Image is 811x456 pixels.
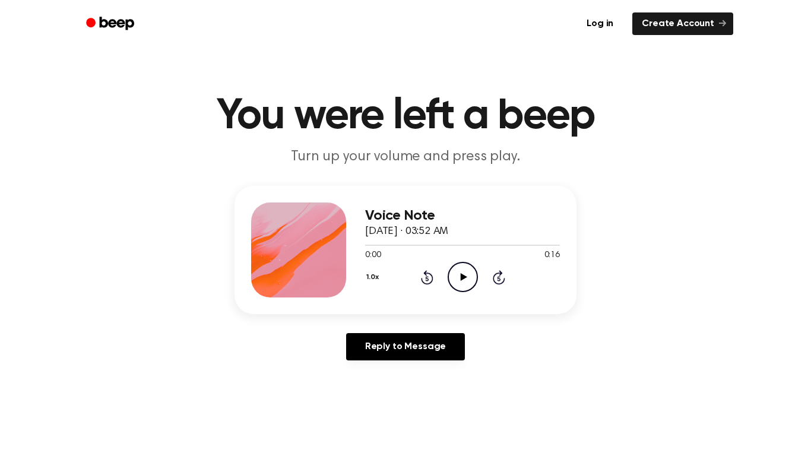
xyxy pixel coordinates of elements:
[346,333,465,360] a: Reply to Message
[365,226,448,237] span: [DATE] · 03:52 AM
[102,95,709,138] h1: You were left a beep
[365,208,560,224] h3: Voice Note
[632,12,733,35] a: Create Account
[365,267,383,287] button: 1.0x
[365,249,381,262] span: 0:00
[178,147,633,167] p: Turn up your volume and press play.
[78,12,145,36] a: Beep
[575,10,625,37] a: Log in
[544,249,560,262] span: 0:16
